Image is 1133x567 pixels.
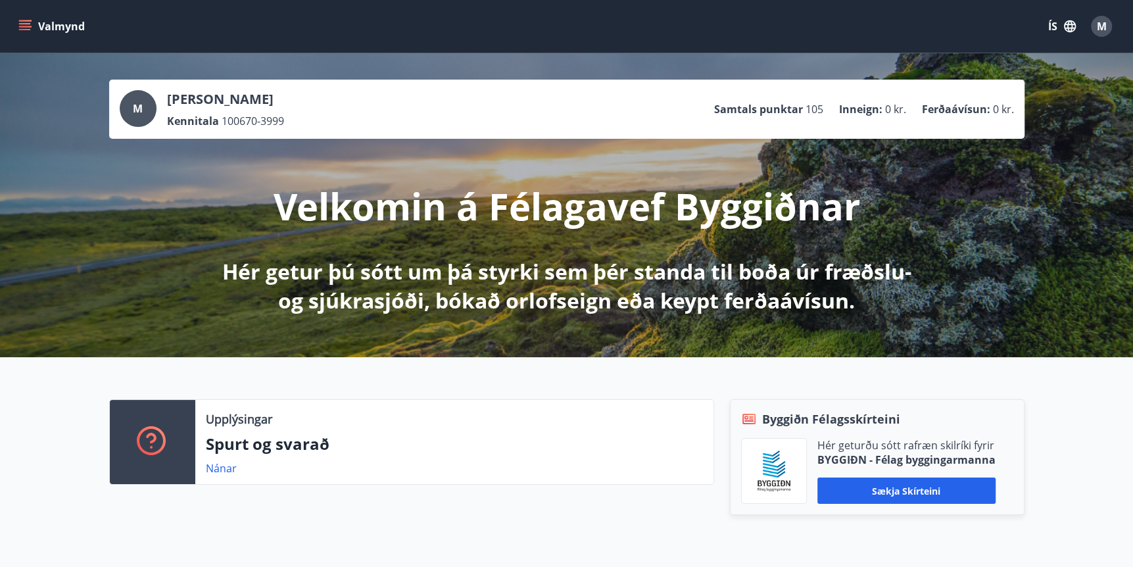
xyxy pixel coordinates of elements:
[817,478,996,504] button: Sækja skírteini
[922,102,990,116] p: Ferðaávísun :
[885,102,906,116] span: 0 kr.
[839,102,882,116] p: Inneign :
[752,449,796,493] img: BKlGVmlTW1Qrz68WFGMFQUcXHWdQd7yePWMkvn3i.png
[274,181,860,231] p: Velkomin á Félagavef Byggiðnar
[806,102,823,116] span: 105
[133,101,143,116] span: M
[206,410,272,428] p: Upplýsingar
[762,410,900,428] span: Byggiðn Félagsskírteini
[1097,19,1107,34] span: M
[206,461,237,476] a: Nánar
[817,453,996,467] p: BYGGIÐN - Félag byggingarmanna
[1086,11,1117,42] button: M
[16,14,90,38] button: menu
[220,257,914,315] p: Hér getur þú sótt um þá styrki sem þér standa til boða úr fræðslu- og sjúkrasjóði, bókað orlofsei...
[167,90,284,109] p: [PERSON_NAME]
[714,102,803,116] p: Samtals punktar
[167,114,219,128] p: Kennitala
[1041,14,1083,38] button: ÍS
[206,433,703,455] p: Spurt og svarað
[222,114,284,128] span: 100670-3999
[993,102,1014,116] span: 0 kr.
[817,438,996,453] p: Hér geturðu sótt rafræn skilríki fyrir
